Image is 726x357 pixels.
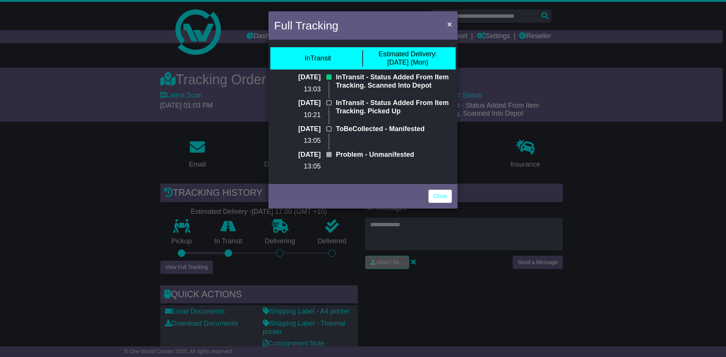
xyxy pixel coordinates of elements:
div: InTransit [305,54,331,63]
p: [DATE] [274,73,321,82]
p: InTransit - Status Added From Item Tracking. Picked Up [336,99,452,115]
p: 13:05 [274,137,321,145]
span: Estimated Delivery: [379,50,437,58]
h4: Full Tracking [274,17,338,34]
p: 13:05 [274,162,321,171]
div: [DATE] (Mon) [379,50,437,66]
button: Close [444,16,456,32]
p: [DATE] [274,125,321,133]
p: ToBeCollected - Manifested [336,125,452,133]
p: 10:21 [274,111,321,119]
p: 13:03 [274,85,321,94]
span: × [447,20,452,28]
p: Problem - Unmanifested [336,151,452,159]
p: InTransit - Status Added From Item Tracking. Scanned Into Depot [336,73,452,90]
p: [DATE] [274,151,321,159]
a: Close [428,190,452,203]
p: [DATE] [274,99,321,107]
